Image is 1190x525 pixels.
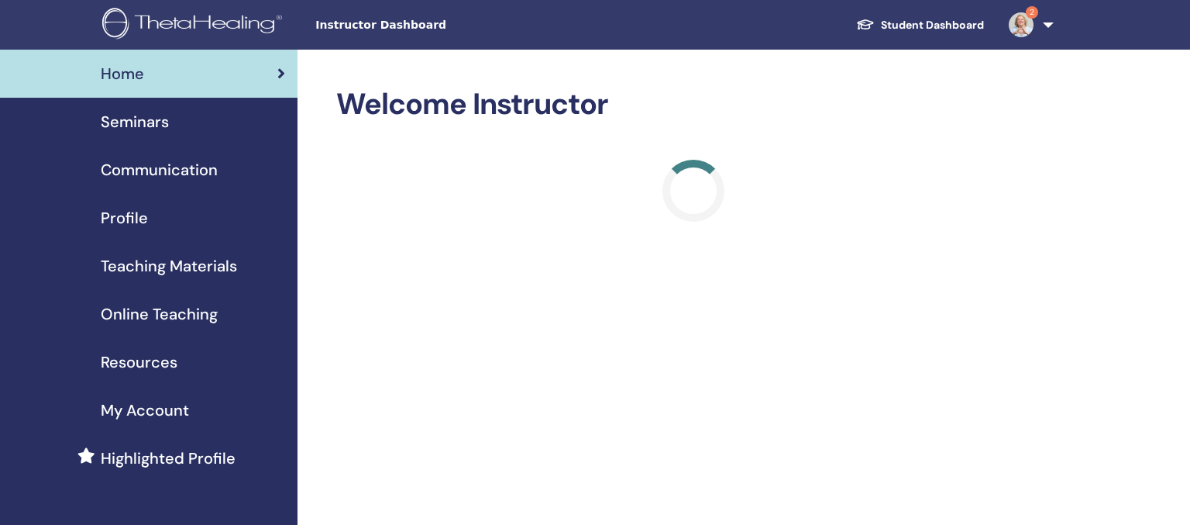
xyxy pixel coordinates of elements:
span: Profile [101,206,148,230]
span: Seminars [101,110,169,133]
span: Teaching Materials [101,254,237,278]
span: Communication [101,158,218,181]
a: Student Dashboard [844,11,996,40]
span: 2 [1026,6,1038,19]
span: Online Teaching [101,302,218,326]
span: Instructor Dashboard [315,17,548,33]
img: logo.png [102,8,287,43]
h2: Welcome Instructor [336,87,1051,123]
img: default.jpg [1009,12,1034,37]
span: Highlighted Profile [101,447,236,470]
img: graduation-cap-white.svg [856,18,875,31]
span: Home [101,62,144,85]
span: My Account [101,399,189,422]
span: Resources [101,351,177,374]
